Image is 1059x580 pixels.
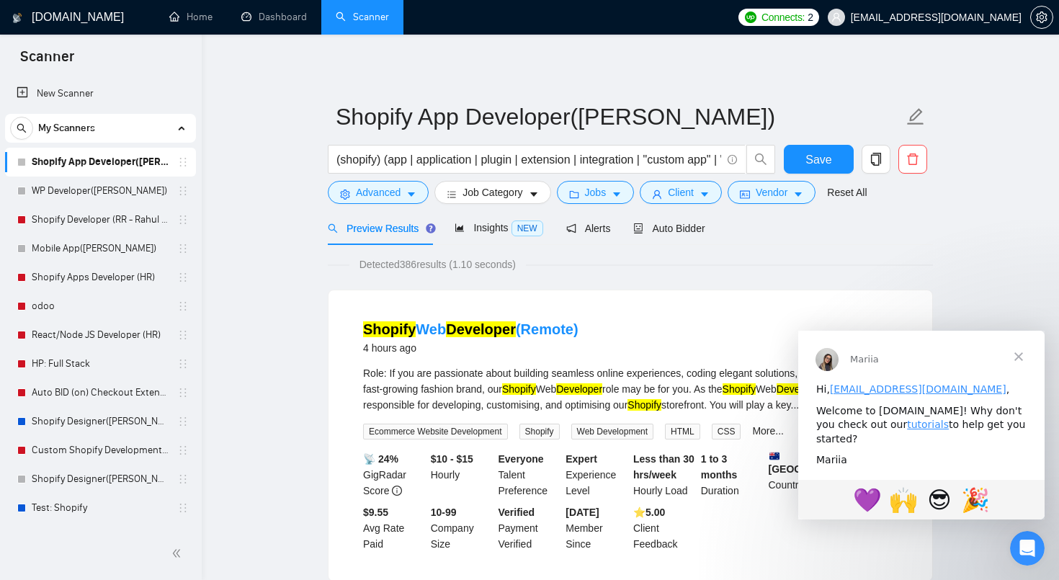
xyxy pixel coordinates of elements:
[700,189,710,200] span: caret-down
[32,292,169,321] a: odoo
[566,507,599,518] b: [DATE]
[640,181,722,204] button: userClientcaret-down
[177,473,189,485] span: holder
[363,321,578,337] a: ShopifyWebDeveloper(Remote)
[177,214,189,226] span: holder
[805,151,831,169] span: Save
[428,451,496,499] div: Hourly
[406,189,416,200] span: caret-down
[446,321,516,337] mark: Developer
[363,365,898,413] div: Role: If you are passionate about building seamless online experiences, coding elegant solutions,...
[363,339,578,357] div: 4 hours ago
[1031,12,1053,23] span: setting
[668,184,694,200] span: Client
[752,425,784,437] a: More...
[496,451,563,499] div: Talent Preference
[747,153,774,166] span: search
[633,223,643,233] span: robot
[701,453,738,481] b: 1 to 3 months
[511,220,543,236] span: NEW
[728,155,737,164] span: info-circle
[499,453,544,465] b: Everyone
[177,243,189,254] span: holder
[740,189,750,200] span: idcard
[360,504,428,552] div: Avg Rate Paid
[633,507,665,518] b: ⭐️ 5.00
[455,222,542,233] span: Insights
[336,99,903,135] input: Scanner name...
[5,79,196,108] li: New Scanner
[32,378,169,407] a: Auto BID (on) Checkout Extension Shopify - RR
[363,507,388,518] b: $9.55
[566,453,597,465] b: Expert
[447,189,457,200] span: bars
[652,189,662,200] span: user
[827,184,867,200] a: Reset All
[745,12,756,23] img: upwork-logo.png
[756,184,787,200] span: Vendor
[585,184,607,200] span: Jobs
[499,507,535,518] b: Verified
[32,436,169,465] a: Custom Shopify Development (RR - Radhika R)
[455,223,465,233] span: area-chart
[32,522,169,551] a: shopify development
[431,507,457,518] b: 10-99
[32,234,169,263] a: Mobile App([PERSON_NAME])
[1030,6,1053,29] button: setting
[898,145,927,174] button: delete
[328,223,338,233] span: search
[177,416,189,427] span: holder
[363,453,398,465] b: 📡 24%
[177,387,189,398] span: holder
[633,223,705,234] span: Auto Bidder
[336,11,389,23] a: searchScanner
[177,329,189,341] span: holder
[784,145,854,174] button: Save
[728,181,816,204] button: idcardVendorcaret-down
[32,494,169,522] a: Test: Shopify
[633,453,694,481] b: Less than 30 hrs/week
[556,383,602,395] mark: Developer
[328,181,429,204] button: settingAdvancedcaret-down
[569,189,579,200] span: folder
[502,383,536,395] mark: Shopify
[177,502,189,514] span: holder
[17,79,184,108] a: New Scanner
[32,205,169,234] a: Shopify Developer (RR - Rahul R)
[566,223,611,234] span: Alerts
[392,486,402,496] span: info-circle
[563,451,630,499] div: Experience Level
[177,358,189,370] span: holder
[563,504,630,552] div: Member Since
[38,114,95,143] span: My Scanners
[831,12,841,22] span: user
[665,424,700,440] span: HTML
[463,184,522,200] span: Job Category
[630,451,698,499] div: Hourly Load
[808,9,813,25] span: 2
[363,424,508,440] span: Ecommerce Website Development
[766,451,834,499] div: Country
[496,504,563,552] div: Payment Verified
[712,424,741,440] span: CSS
[566,223,576,233] span: notification
[360,451,428,499] div: GigRadar Score
[32,407,169,436] a: Shopify Designer([PERSON_NAME])
[777,383,822,395] mark: Developer
[431,453,473,465] b: $10 - $15
[899,153,926,166] span: delete
[761,9,805,25] span: Connects:
[434,181,550,204] button: barsJob Categorycaret-down
[798,331,1045,519] iframe: Intercom live chat message
[336,151,721,169] input: Search Freelance Jobs...
[32,465,169,494] a: Shopify Designer([PERSON_NAME])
